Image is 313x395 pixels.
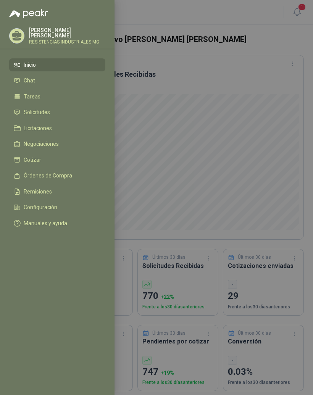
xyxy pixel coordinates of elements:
span: Inicio [24,62,36,68]
p: [PERSON_NAME] [PERSON_NAME] [29,27,105,38]
span: Tareas [24,94,40,100]
a: Remisiones [9,185,105,198]
span: Órdenes de Compra [24,173,72,179]
span: Cotizar [24,157,41,163]
span: Chat [24,77,35,84]
span: Licitaciones [24,125,52,131]
a: Cotizar [9,153,105,166]
a: Manuales y ayuda [9,217,105,230]
span: Solicitudes [24,109,50,115]
a: Solicitudes [9,106,105,119]
a: Negociaciones [9,138,105,151]
a: Configuración [9,201,105,214]
span: Remisiones [24,189,52,195]
img: Logo peakr [9,9,48,18]
a: Órdenes de Compra [9,169,105,182]
a: Chat [9,74,105,87]
a: Tareas [9,90,105,103]
a: Inicio [9,58,105,71]
span: Negociaciones [24,141,59,147]
p: RESISTENCIAS INDUSTRIALES MG [29,40,105,44]
span: Manuales y ayuda [24,220,67,226]
span: Configuración [24,204,57,210]
a: Licitaciones [9,122,105,135]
